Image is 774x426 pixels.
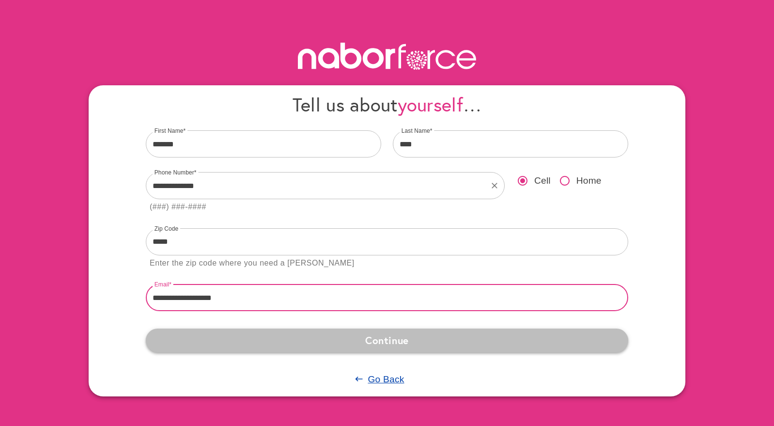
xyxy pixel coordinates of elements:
div: Enter the zip code where you need a [PERSON_NAME] [150,257,355,270]
span: yourself [398,92,463,117]
span: Continue [154,331,620,349]
h4: Tell us about … [146,93,628,116]
button: Continue [146,329,628,352]
u: Go Back [368,374,404,384]
span: Home [576,174,602,188]
span: Cell [534,174,551,188]
div: (###) ###-#### [150,201,206,214]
